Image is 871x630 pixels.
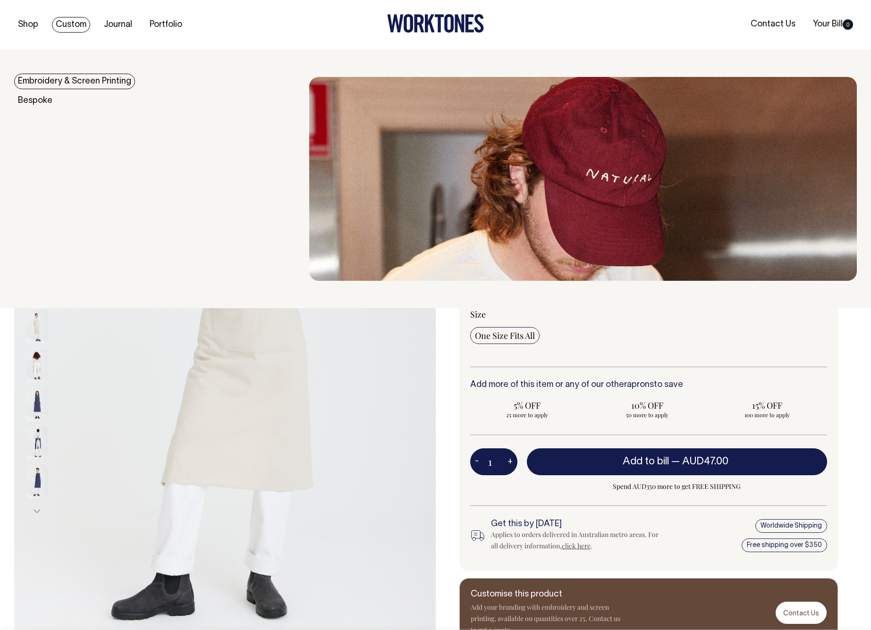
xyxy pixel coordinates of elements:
img: natural [26,310,48,343]
h6: Customise this product [471,590,622,599]
button: - [470,453,483,471]
h6: Add more of this item or any of our other to save [470,380,828,390]
a: Contact Us [747,17,799,32]
span: 100 more to apply [715,411,820,419]
span: Spend AUD350 more to get FREE SHIPPING [527,481,828,492]
div: Applies to orders delivered in Australian metro areas. For all delivery information, . [491,529,665,552]
span: Add to bill [623,457,669,466]
img: indigo [26,426,48,459]
input: 5% OFF 25 more to apply [470,397,584,421]
input: 10% OFF 50 more to apply [590,397,704,421]
a: Your Bill0 [809,17,857,32]
span: 10% OFF [595,400,700,411]
input: 15% OFF 100 more to apply [710,397,824,421]
span: — [671,457,731,466]
img: embroidery & Screen Printing [309,77,857,281]
a: Portfolio [146,17,186,33]
h6: Get this by [DATE] [491,520,665,529]
a: Contact Us [776,602,827,624]
span: AUD47.00 [682,457,728,466]
a: aprons [627,381,654,389]
span: 15% OFF [715,400,820,411]
a: click here [562,541,591,550]
span: One Size Fits All [475,330,535,341]
a: Embroidery & Screen Printing [14,74,135,89]
input: One Size Fits All [470,327,540,344]
span: 5% OFF [475,400,580,411]
div: Size [470,309,828,320]
a: Shop [14,17,42,33]
button: Add to bill —AUD47.00 [527,448,828,475]
button: + [503,453,517,471]
a: Journal [100,17,136,33]
a: Custom [52,17,90,33]
img: indigo [26,387,48,420]
a: Bespoke [14,93,56,109]
button: Next [30,501,44,522]
span: 50 more to apply [595,411,700,419]
img: indigo [26,465,48,498]
span: 25 more to apply [475,411,580,419]
img: natural [26,349,48,382]
span: 0 [843,19,853,30]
